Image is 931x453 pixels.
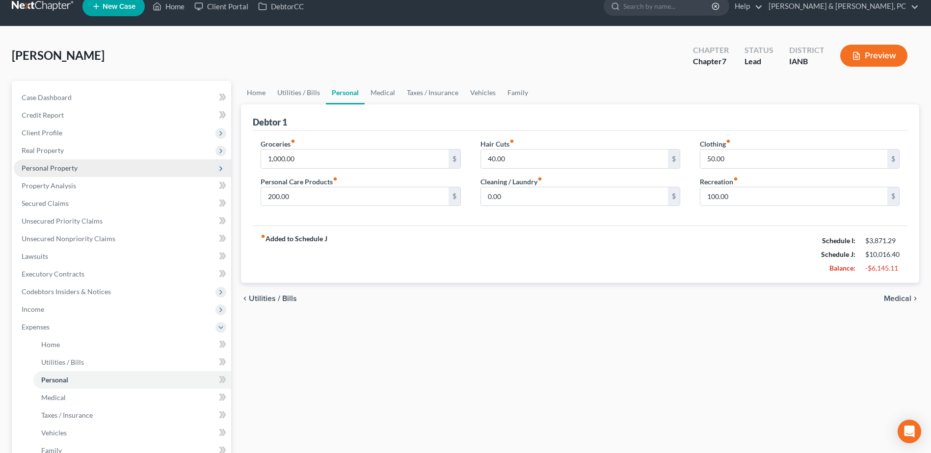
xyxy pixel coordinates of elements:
div: -$6,145.11 [865,263,900,273]
i: fiber_manual_record [726,139,731,144]
span: Income [22,305,44,313]
a: Unsecured Nonpriority Claims [14,230,231,248]
span: Expenses [22,323,50,331]
input: -- [700,187,887,206]
input: -- [261,150,448,168]
span: Credit Report [22,111,64,119]
strong: Balance: [829,264,855,272]
span: Medical [41,393,66,402]
a: Utilities / Bills [33,353,231,371]
span: Client Profile [22,128,62,137]
a: Medical [33,389,231,406]
div: $ [668,150,680,168]
i: fiber_manual_record [537,176,542,181]
strong: Schedule J: [821,250,855,258]
i: chevron_right [911,295,919,302]
a: Vehicles [464,81,502,104]
span: Unsecured Priority Claims [22,217,103,225]
i: chevron_left [241,295,249,302]
input: -- [481,187,668,206]
div: IANB [789,56,825,67]
i: fiber_manual_record [291,139,295,144]
button: Preview [840,45,907,67]
span: New Case [103,3,135,10]
label: Groceries [261,139,295,149]
div: $ [449,187,460,206]
a: Home [241,81,271,104]
div: Debtor 1 [253,116,287,128]
div: $ [449,150,460,168]
i: fiber_manual_record [509,139,514,144]
a: Lawsuits [14,248,231,265]
a: Utilities / Bills [271,81,326,104]
span: Property Analysis [22,181,76,190]
span: 7 [722,56,726,66]
div: $ [887,187,899,206]
span: Secured Claims [22,199,69,207]
span: Unsecured Nonpriority Claims [22,234,115,243]
span: Vehicles [41,428,67,437]
span: Lawsuits [22,252,48,260]
input: -- [700,150,887,168]
a: Credit Report [14,106,231,124]
i: fiber_manual_record [733,176,738,181]
a: Vehicles [33,424,231,442]
span: Taxes / Insurance [41,411,93,419]
a: Secured Claims [14,195,231,212]
a: Unsecured Priority Claims [14,212,231,230]
a: Taxes / Insurance [33,406,231,424]
div: $10,016.40 [865,250,900,259]
label: Hair Cuts [480,139,514,149]
a: Property Analysis [14,177,231,195]
span: Codebtors Insiders & Notices [22,287,111,296]
div: $ [887,150,899,168]
label: Recreation [700,176,738,187]
div: Open Intercom Messenger [898,420,921,443]
span: Utilities / Bills [41,358,84,366]
div: $3,871.29 [865,236,900,246]
label: Clothing [700,139,731,149]
span: Home [41,340,60,349]
a: Taxes / Insurance [401,81,464,104]
span: Real Property [22,146,64,154]
span: Medical [884,295,911,302]
div: $ [668,187,680,206]
label: Personal Care Products [261,176,338,187]
span: Personal Property [22,164,78,172]
strong: Added to Schedule J [261,234,327,275]
a: Personal [33,371,231,389]
button: chevron_left Utilities / Bills [241,295,297,302]
span: Utilities / Bills [249,295,297,302]
div: Chapter [693,45,729,56]
a: Family [502,81,534,104]
a: Medical [365,81,401,104]
span: Executory Contracts [22,270,84,278]
span: Personal [41,376,68,384]
div: District [789,45,825,56]
input: -- [261,187,448,206]
span: Case Dashboard [22,93,72,101]
i: fiber_manual_record [261,234,266,239]
label: Cleaning / Laundry [480,176,542,187]
i: fiber_manual_record [333,176,338,181]
a: Personal [326,81,365,104]
a: Executory Contracts [14,265,231,283]
div: Chapter [693,56,729,67]
div: Lead [745,56,773,67]
a: Case Dashboard [14,89,231,106]
div: Status [745,45,773,56]
strong: Schedule I: [822,236,855,245]
button: Medical chevron_right [884,295,919,302]
span: [PERSON_NAME] [12,48,105,62]
a: Home [33,336,231,353]
input: -- [481,150,668,168]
